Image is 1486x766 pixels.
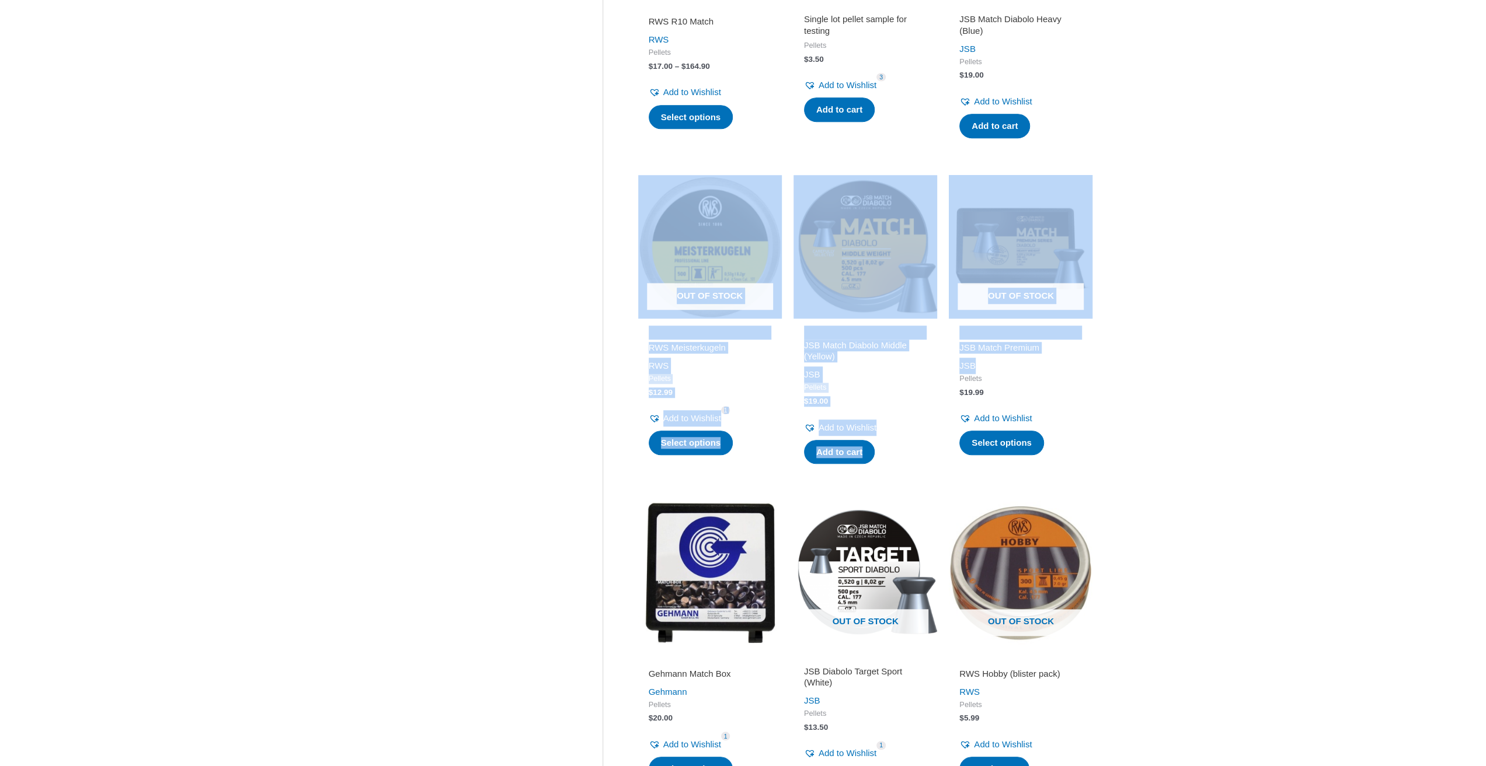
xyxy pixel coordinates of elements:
a: JSB Match Diabolo Heavy (Blue) [959,13,1082,41]
span: Pellets [804,709,927,719]
a: Add to cart: “JSB Match Diabolo Middle (Yellow)” [804,440,875,464]
bdi: 13.50 [804,723,828,732]
h2: RWS Meisterkugeln [649,342,771,354]
bdi: 19.99 [959,388,983,397]
span: Pellets [649,374,771,384]
h2: JSB Match Diabolo Heavy (Blue) [959,13,1082,36]
span: Out of stock [958,283,1084,310]
a: Single lot pellet sample for testing [804,13,927,41]
a: JSB [959,361,976,370]
bdi: 17.00 [649,62,673,71]
h2: JSB Diabolo Target Sport (White) [804,666,927,688]
a: Add to Wishlist [649,84,721,100]
bdi: 164.90 [681,62,710,71]
span: Add to Wishlist [819,748,876,758]
bdi: 3.50 [804,55,824,64]
span: Pellets [804,383,927,393]
img: RWS Hobby [949,501,1092,644]
h2: RWS R10 Match [649,16,771,27]
iframe: Customer reviews powered by Trustpilot [959,652,1082,666]
span: Pellets [959,374,1082,384]
a: Add to Wishlist [804,77,876,93]
bdi: 12.99 [649,388,673,397]
a: Add to Wishlist [959,410,1032,426]
span: $ [959,388,964,397]
a: RWS [649,34,669,44]
a: Gehmann Match Box [649,668,771,684]
span: 1 [721,406,730,415]
a: Add to Wishlist [959,736,1032,753]
span: 3 [876,73,886,82]
a: JSB Match Premium [959,342,1082,358]
a: RWS [649,361,669,370]
a: Add to Wishlist [959,93,1032,110]
span: Add to Wishlist [819,80,876,90]
h2: Single lot pellet sample for testing [804,13,927,36]
a: Add to cart: “Single lot pellet sample for testing” [804,97,875,122]
a: JSB [959,44,976,54]
h2: JSB Match Diabolo Middle (Yellow) [804,340,927,362]
span: $ [649,62,653,71]
h2: RWS Hobby (blister pack) [959,668,1082,680]
iframe: Customer reviews powered by Trustpilot [649,652,771,666]
a: Add to Wishlist [649,736,721,753]
bdi: 19.00 [804,397,828,405]
span: Pellets [649,48,771,58]
bdi: 20.00 [649,713,673,722]
span: Add to Wishlist [974,739,1032,749]
a: Out of stock [794,501,937,644]
span: $ [804,397,809,405]
a: Add to Wishlist [804,745,876,761]
a: Add to Wishlist [649,410,721,426]
span: Pellets [959,700,1082,710]
iframe: Customer reviews powered by Trustpilot [804,326,927,340]
span: Out of stock [647,283,773,310]
img: RWS Meisterkugeln [638,175,782,319]
a: RWS Meisterkugeln [649,342,771,358]
span: 1 [876,741,886,750]
a: JSB [804,369,820,379]
a: RWS R10 Match [649,16,771,32]
span: $ [681,62,686,71]
a: JSB [804,695,820,705]
bdi: 19.00 [959,71,983,79]
h2: Gehmann Match Box [649,668,771,680]
iframe: Customer reviews powered by Trustpilot [804,652,927,666]
a: Out of stock [638,175,782,319]
img: JSB Match Diabolo Middle (Yellow) [794,175,937,319]
span: Add to Wishlist [974,413,1032,423]
a: RWS [959,687,980,697]
span: Add to Wishlist [663,87,721,97]
span: $ [804,723,809,732]
span: Add to Wishlist [663,413,721,423]
img: Gehmann Match Box [638,501,782,644]
a: Select options for “RWS R10 Match” [649,105,733,130]
a: Select options for “RWS Meisterkugeln” [649,431,733,455]
bdi: 5.99 [959,713,979,722]
a: Out of stock [949,175,1092,319]
a: JSB Diabolo Target Sport (White) [804,666,927,693]
a: Add to Wishlist [804,419,876,436]
span: – [675,62,680,71]
a: JSB Match Diabolo Middle (Yellow) [804,340,927,367]
span: 1 [721,732,730,740]
iframe: Customer reviews powered by Trustpilot [649,326,771,340]
h2: JSB Match Premium [959,342,1082,354]
img: JSB Diabolo Target Sport [794,501,937,644]
span: $ [959,71,964,79]
iframe: Customer reviews powered by Trustpilot [959,326,1082,340]
span: $ [649,388,653,397]
a: Gehmann [649,687,687,697]
span: Pellets [649,700,771,710]
img: JSB Match Premium [949,175,1092,319]
span: $ [804,55,809,64]
span: Out of stock [802,609,928,636]
a: Out of stock [949,501,1092,644]
span: $ [959,713,964,722]
span: $ [649,713,653,722]
a: Add to cart: “JSB Match Diabolo Heavy (Blue)” [959,114,1030,138]
span: Add to Wishlist [663,739,721,749]
span: Add to Wishlist [819,422,876,432]
span: Pellets [804,41,927,51]
a: Select options for “JSB Match Premium” [959,431,1044,455]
